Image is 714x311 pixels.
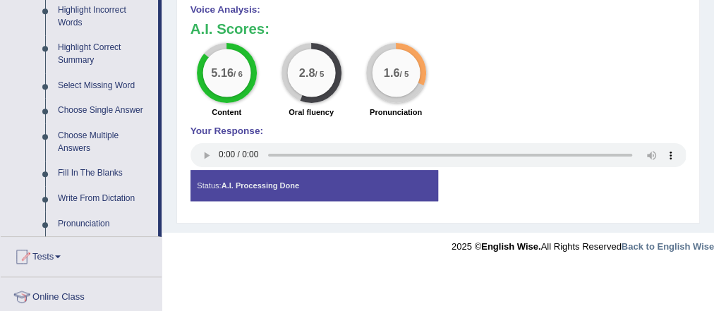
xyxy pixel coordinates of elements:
a: Write From Dictation [52,186,158,212]
b: A.I. Scores: [190,21,270,37]
div: 2025 © All Rights Reserved [452,233,714,253]
a: Highlight Correct Summary [52,35,158,73]
small: / 5 [315,70,324,79]
label: Content [212,106,241,118]
small: / 6 [234,70,243,79]
a: Select Missing Word [52,73,158,99]
a: Tests [1,237,162,272]
label: Oral fluency [289,106,334,118]
big: 5.16 [211,67,234,80]
big: 1.6 [383,67,399,80]
a: Choose Single Answer [52,98,158,123]
h4: Your Response: [190,126,686,137]
a: Back to English Wise [622,241,714,252]
div: Status: [190,170,438,201]
h4: Voice Analysis: [190,5,686,16]
a: Fill In The Blanks [52,161,158,186]
small: / 5 [399,70,409,79]
strong: English Wise. [481,241,540,252]
label: Pronunciation [370,106,422,118]
a: Pronunciation [52,212,158,237]
a: Choose Multiple Answers [52,123,158,161]
big: 2.8 [298,67,315,80]
strong: A.I. Processing Done [222,181,300,190]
